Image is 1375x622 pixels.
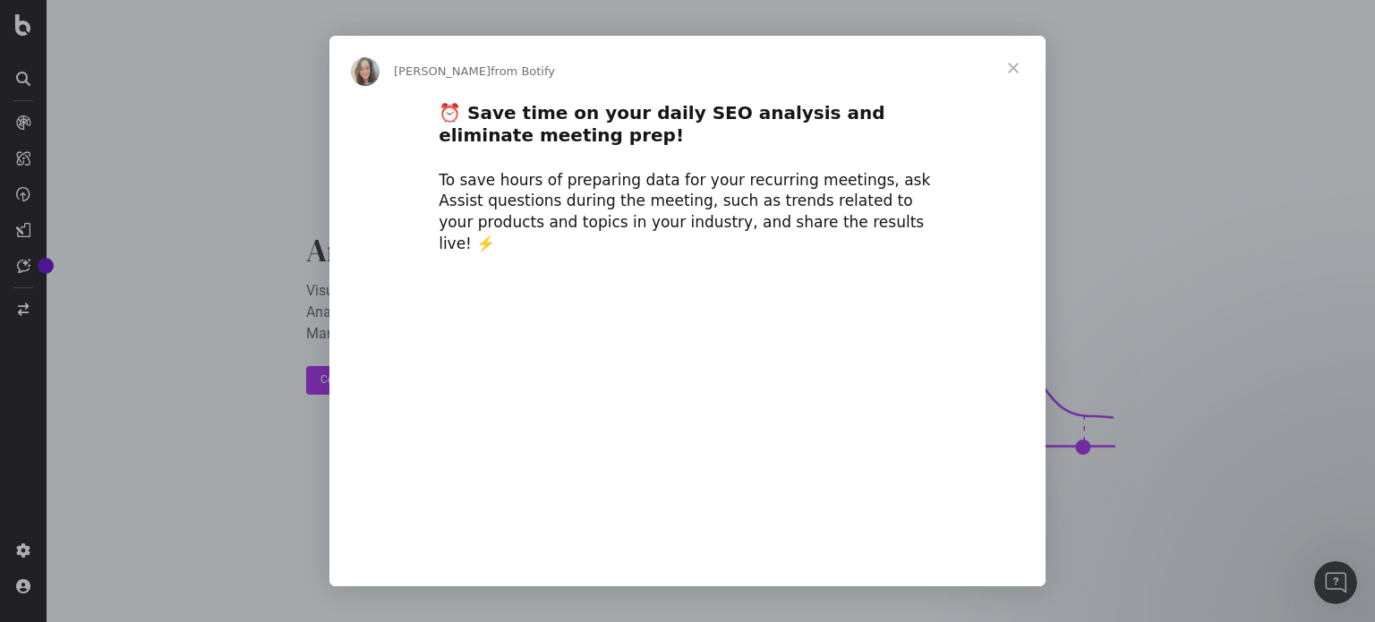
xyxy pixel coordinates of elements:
[351,57,380,86] img: Profile image for Colleen
[394,64,491,78] span: [PERSON_NAME]
[981,36,1046,100] span: Close
[439,170,936,255] div: To save hours of preparing data for your recurring meetings, ask Assist questions during the meet...
[491,64,555,78] span: from Botify
[439,101,936,157] h2: ⏰ Save time on your daily SEO analysis and eliminate meeting prep!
